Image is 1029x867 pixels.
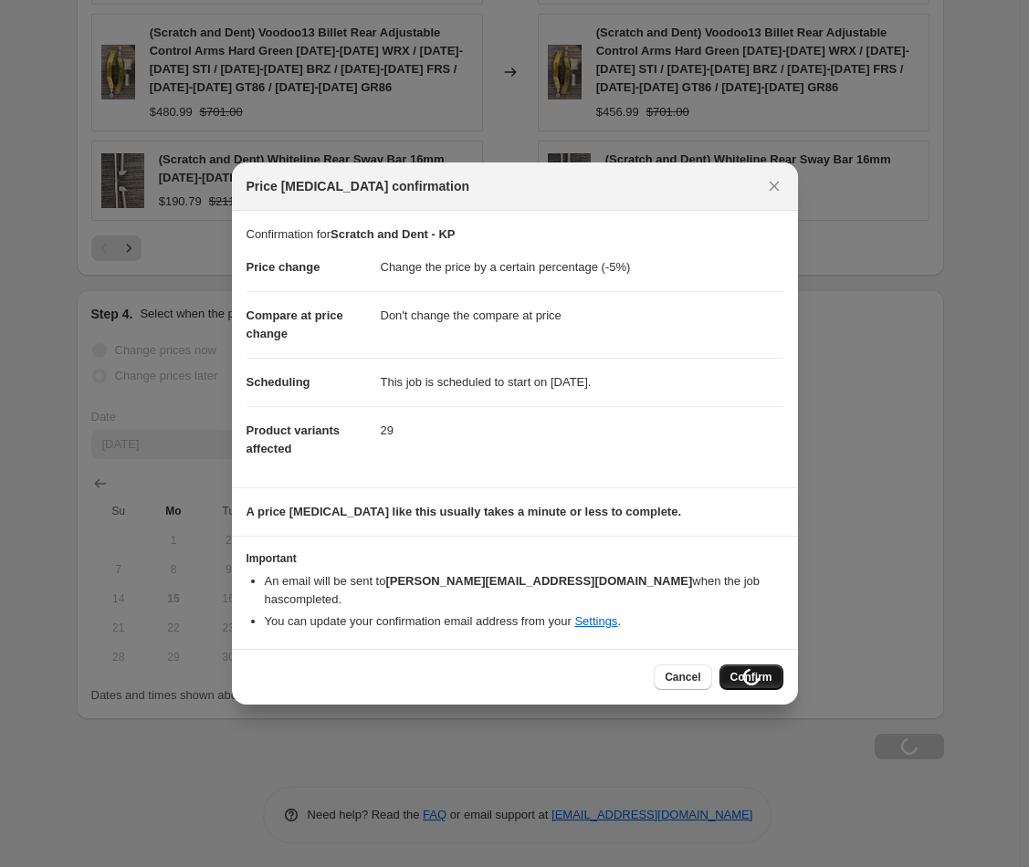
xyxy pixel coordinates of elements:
[331,227,456,241] b: Scratch and Dent - KP
[265,572,783,609] li: An email will be sent to when the job has completed .
[385,574,692,588] b: [PERSON_NAME][EMAIL_ADDRESS][DOMAIN_NAME]
[381,244,783,291] dd: Change the price by a certain percentage (-5%)
[654,664,711,690] button: Cancel
[247,308,343,340] span: Compare at price change
[247,423,341,455] span: Product variants affected
[265,612,783,631] li: You can update your confirmation email address from your .
[574,614,617,628] a: Settings
[247,260,320,274] span: Price change
[381,291,783,339] dd: Don't change the compare at price
[247,375,310,389] span: Scheduling
[247,225,783,244] p: Confirmation for
[761,173,787,199] button: Close
[665,670,700,684] span: Cancel
[247,551,783,566] h3: Important
[381,358,783,406] dd: This job is scheduled to start on [DATE].
[381,406,783,454] dd: 29
[247,177,470,195] span: Price [MEDICAL_DATA] confirmation
[247,505,682,518] b: A price [MEDICAL_DATA] like this usually takes a minute or less to complete.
